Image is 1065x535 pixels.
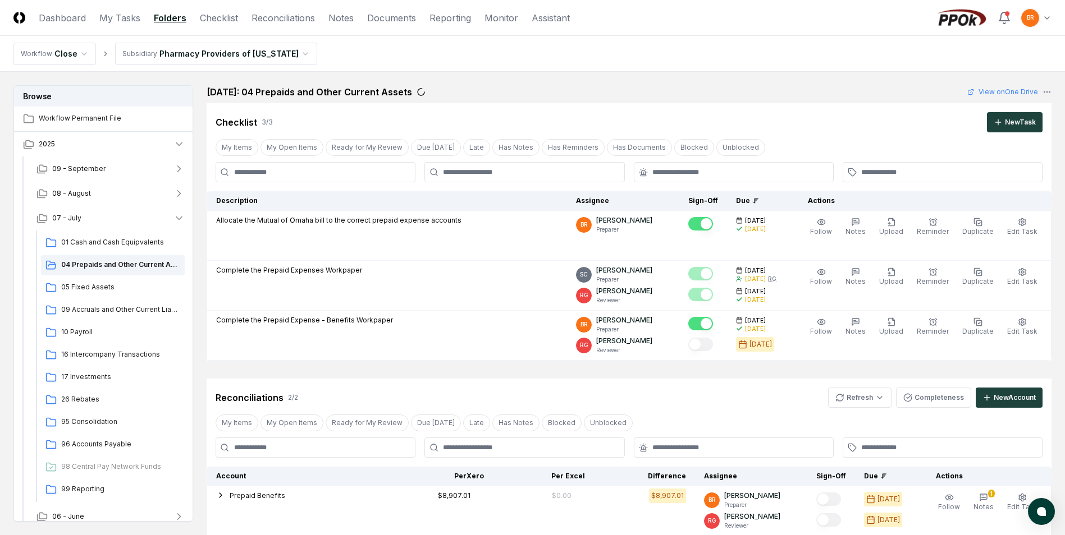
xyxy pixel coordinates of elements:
div: [DATE] [745,275,766,283]
p: Complete the Prepaid Expenses Workpaper [216,265,362,275]
div: RG [768,275,776,283]
button: 07 - July [28,206,194,230]
span: Duplicate [962,277,994,285]
button: Follow [808,265,834,289]
span: Notes [973,502,994,511]
span: 05 Fixed Assets [61,282,180,292]
button: 09 - September [28,156,194,181]
h3: Browse [14,86,193,107]
span: Reminder [917,227,949,236]
button: My Items [216,139,258,156]
div: [DATE] [745,225,766,233]
button: Duplicate [960,315,996,339]
h2: [DATE]: 04 Prepaids and Other Current Assets [207,85,412,99]
div: Due [864,471,909,481]
p: Preparer [596,275,652,284]
button: Mark complete [688,338,713,351]
button: Notes [843,265,868,289]
span: Follow [810,227,832,236]
button: atlas-launcher [1028,498,1055,525]
nav: breadcrumb [13,43,317,65]
button: BR [1020,8,1040,28]
a: Dashboard [39,11,86,25]
p: [PERSON_NAME] [596,336,652,346]
span: BR [581,220,588,229]
span: 09 - September [52,164,106,174]
div: Actions [799,196,1043,206]
span: Workflow Permanent File [39,113,185,123]
span: 99 Reporting [61,484,180,494]
p: [PERSON_NAME] [596,315,652,325]
div: Due [736,196,781,206]
div: $8,907.01 [651,491,684,501]
a: 98 Central Pay Network Funds [41,457,185,477]
div: 3 / 3 [262,117,273,127]
span: Reminder [917,277,949,285]
span: Notes [845,277,866,285]
span: RG [708,516,716,525]
p: [PERSON_NAME] [724,491,780,501]
button: Mark complete [688,288,713,301]
th: Assignee [567,191,679,211]
span: 95 Consolidation [61,417,180,427]
span: Follow [810,277,832,285]
button: Notes [843,215,868,239]
button: 08 - August [28,181,194,206]
button: Follow [936,491,962,514]
button: Blocked [542,414,582,431]
span: 04 Prepaids and Other Current Assets [61,260,180,270]
button: Notes [843,315,868,339]
button: Reminder [915,215,951,239]
p: Reviewer [724,522,780,530]
button: Late [463,139,490,156]
button: Mark complete [688,267,713,280]
div: Account [216,471,383,481]
a: Monitor [484,11,518,25]
span: [DATE] [745,216,766,225]
span: Edit Task [1007,277,1037,285]
div: [DATE] [745,325,766,333]
div: New Task [1005,117,1036,127]
span: 98 Central Pay Network Funds [61,462,180,472]
a: Folders [154,11,186,25]
button: Has Notes [492,139,540,156]
a: 95 Consolidation [41,412,185,432]
div: Subsidiary [122,49,157,59]
th: Difference [594,467,695,486]
p: Preparer [724,501,780,509]
button: Mark complete [688,317,713,330]
p: Preparer [596,325,652,334]
p: Reviewer [596,346,652,354]
button: Mark complete [688,217,713,230]
span: Notes [845,227,866,236]
span: 09 Accruals and Other Current Liabilities [61,305,180,315]
button: Follow [808,215,834,239]
a: My Tasks [99,11,140,25]
button: NewAccount [976,388,1043,408]
span: RG [580,291,588,299]
a: 05 Fixed Assets [41,278,185,298]
div: Reconciliations [216,391,284,404]
span: 17 Investments [61,372,180,382]
div: Checklist [216,116,257,129]
span: 07 - July [52,213,81,223]
button: Ready for My Review [326,414,409,431]
th: Sign-Off [679,191,727,211]
button: Has Reminders [542,139,605,156]
span: 08 - August [52,188,91,199]
span: Reminder [917,327,949,335]
span: 2025 [39,139,55,149]
button: NewTask [987,112,1043,132]
button: Upload [877,315,906,339]
span: BR [581,320,588,329]
button: Prepaid Benefits [230,491,285,501]
span: SC [580,270,588,279]
button: Has Notes [492,414,540,431]
span: Notes [845,327,866,335]
a: 04 Prepaids and Other Current Assets [41,255,185,275]
a: 10 Payroll [41,322,185,343]
div: $8,907.01 [438,491,470,501]
a: 16 Intercompany Transactions [41,345,185,365]
button: Unblocked [584,414,633,431]
a: 96 Accounts Payable [41,435,185,455]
